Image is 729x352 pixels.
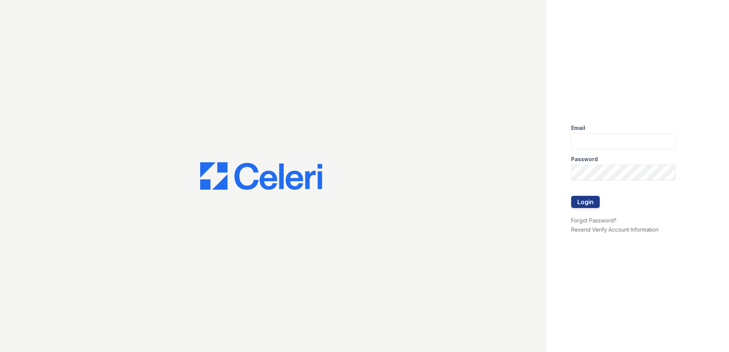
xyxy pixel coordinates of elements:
[571,226,658,233] a: Resend Verify Account Information
[571,155,598,163] label: Password
[571,196,600,208] button: Login
[200,162,322,190] img: CE_Logo_Blue-a8612792a0a2168367f1c8372b55b34899dd931a85d93a1a3d3e32e68fde9ad4.png
[571,217,617,224] a: Forgot Password?
[571,124,585,132] label: Email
